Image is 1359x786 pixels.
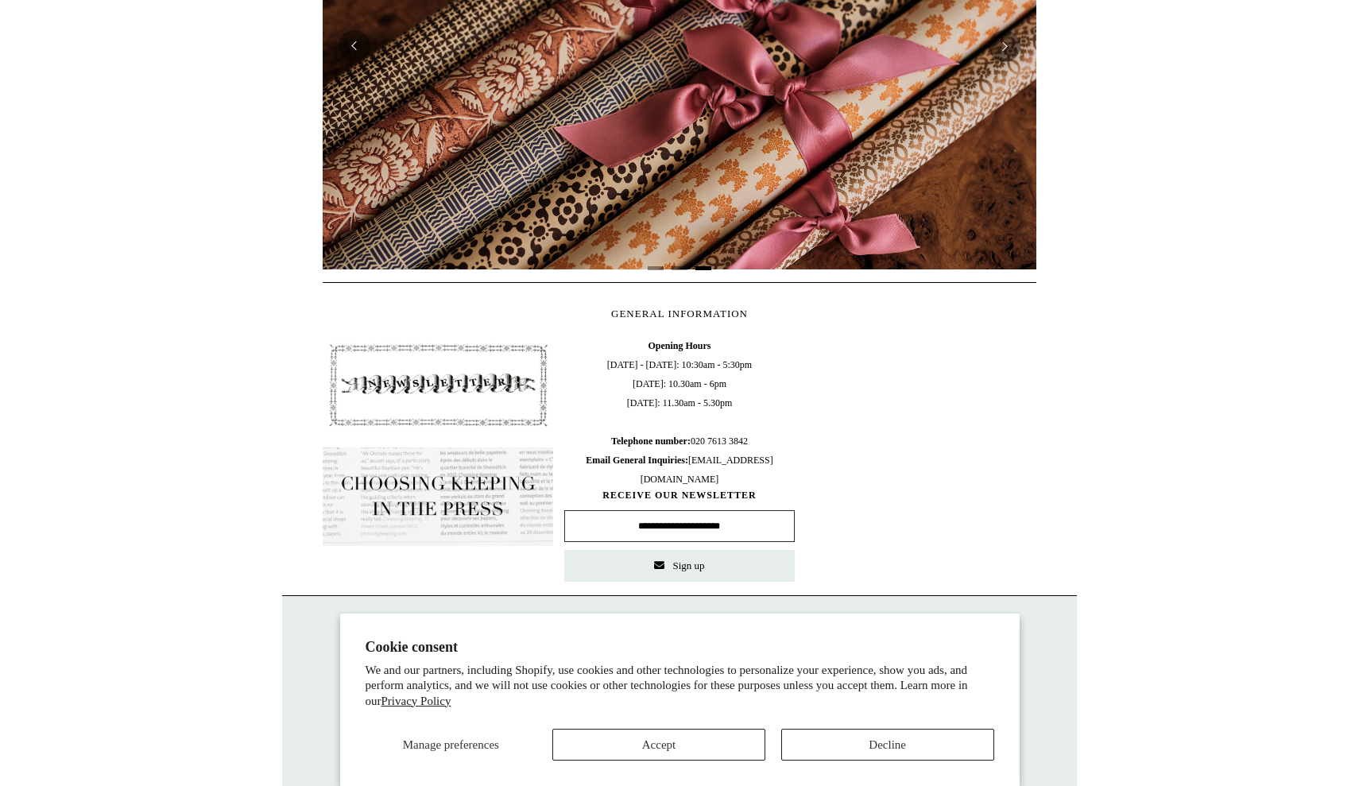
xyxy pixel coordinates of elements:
[611,436,691,447] b: Telephone number
[586,455,772,485] span: [EMAIL_ADDRESS][DOMAIN_NAME]
[339,30,370,62] button: Previous
[323,447,553,546] img: pf-635a2b01-aa89-4342-bbcd-4371b60f588c--In-the-press-Button_1200x.jpg
[298,612,1061,745] p: [STREET_ADDRESS] London WC2H 9NS [DATE] - [DATE] 10:30am to 5:30pm [DATE] 10.30am to 6pm [DATE] 1...
[366,663,994,710] p: We and our partners, including Shopify, use cookies and other technologies to personalize your ex...
[564,336,795,489] span: [DATE] - [DATE]: 10:30am - 5:30pm [DATE]: 10.30am - 6pm [DATE]: 11.30am - 5.30pm 020 7613 3842
[403,738,499,751] span: Manage preferences
[564,550,795,582] button: Sign up
[586,455,688,466] b: Email General Inquiries:
[366,639,994,656] h2: Cookie consent
[365,729,536,761] button: Manage preferences
[564,489,795,502] span: RECEIVE OUR NEWSLETTER
[672,266,687,270] button: Page 2
[552,729,765,761] button: Accept
[611,308,748,319] span: GENERAL INFORMATION
[806,336,1036,575] iframe: google_map
[989,30,1020,62] button: Next
[323,336,553,435] img: pf-4db91bb9--1305-Newsletter-Button_1200x.jpg
[781,729,994,761] button: Decline
[695,266,711,270] button: Page 3
[381,695,451,707] a: Privacy Policy
[672,559,704,571] span: Sign up
[648,340,710,351] b: Opening Hours
[687,436,691,447] b: :
[648,266,664,270] button: Page 1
